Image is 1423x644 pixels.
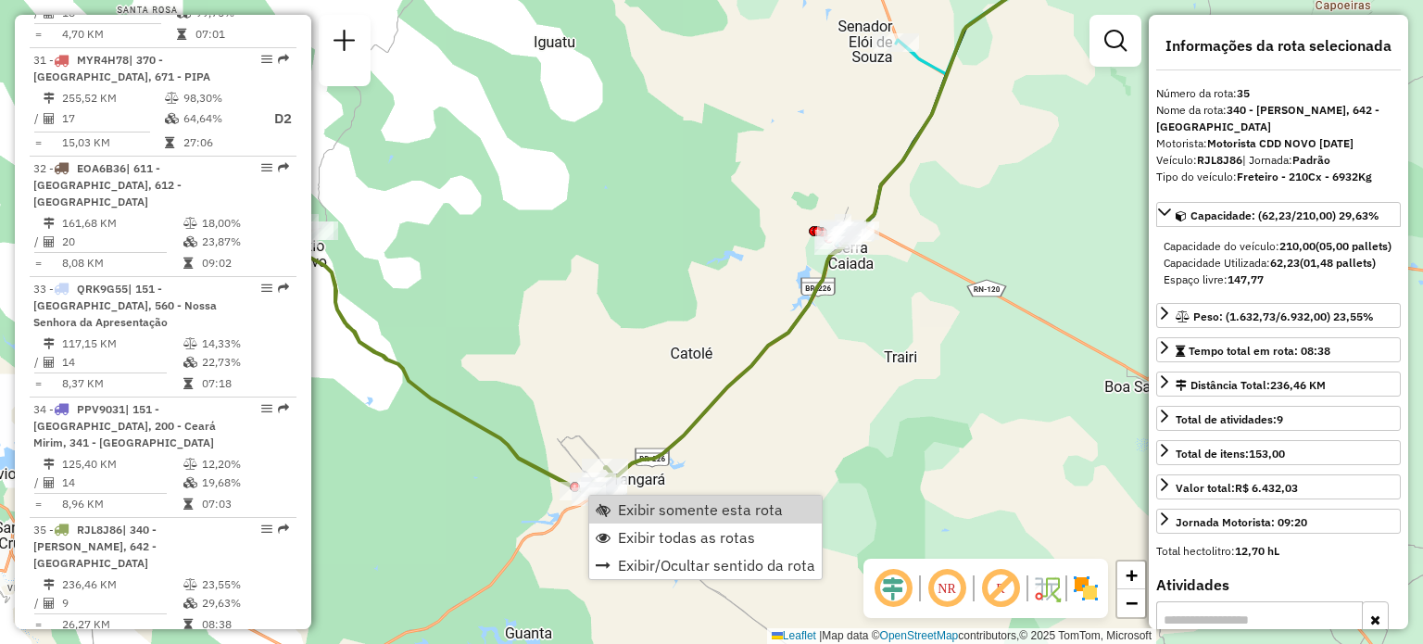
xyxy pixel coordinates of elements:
[261,283,272,294] em: Opções
[44,459,55,470] i: Distância Total
[44,357,55,368] i: Total de Atividades
[44,579,55,590] i: Distância Total
[61,133,164,152] td: 15,03 KM
[1156,303,1401,328] a: Peso: (1.632,73/6.932,00) 23,55%
[1156,509,1401,534] a: Jornada Motorista: 09:20
[1300,256,1376,270] strong: (01,48 pallets)
[589,524,822,551] li: Exibir todas as rotas
[1156,202,1401,227] a: Capacidade: (62,23/210,00) 29,63%
[61,233,183,251] td: 20
[1156,576,1401,594] h4: Atividades
[1249,447,1285,461] strong: 153,00
[258,108,292,130] p: D2
[772,629,816,642] a: Leaflet
[1117,562,1145,589] a: Zoom in
[1156,135,1401,152] div: Motorista:
[1156,543,1401,560] div: Total hectolitro:
[61,254,183,272] td: 8,08 KM
[33,282,217,329] span: 33 -
[1316,239,1392,253] strong: (05,00 pallets)
[1193,309,1374,323] span: Peso: (1.632,73/6.932,00) 23,55%
[1197,153,1242,167] strong: RJL8J86
[201,214,289,233] td: 18,00%
[978,566,1023,611] span: Exibir rótulo
[1156,231,1401,296] div: Capacidade: (62,23/210,00) 29,63%
[201,353,289,372] td: 22,73%
[44,338,55,349] i: Distância Total
[201,474,289,492] td: 19,68%
[1156,37,1401,55] h4: Informações da rota selecionada
[1156,372,1401,397] a: Distância Total:236,46 KM
[183,598,197,609] i: % de utilização da cubagem
[33,615,43,634] td: =
[61,89,164,107] td: 255,52 KM
[1207,136,1354,150] strong: Motorista CDD NOVO [DATE]
[1235,544,1279,558] strong: 12,70 hL
[195,25,288,44] td: 07:01
[278,403,289,414] em: Rota exportada
[1176,514,1307,531] div: Jornada Motorista: 09:20
[165,113,179,124] i: % de utilização da cubagem
[1156,152,1401,169] div: Veículo:
[183,619,193,630] i: Tempo total em rota
[183,89,257,107] td: 98,30%
[278,54,289,65] em: Rota exportada
[1176,480,1298,497] div: Valor total:
[61,474,183,492] td: 14
[1156,102,1401,135] div: Nome da rota:
[33,282,217,329] span: | 151 - [GEOGRAPHIC_DATA], 560 - Nossa Senhora da Apresentação
[201,594,289,612] td: 29,63%
[44,218,55,229] i: Distância Total
[183,477,197,488] i: % de utilização da cubagem
[183,107,257,131] td: 64,64%
[183,236,197,247] i: % de utilização da cubagem
[61,594,183,612] td: 9
[61,214,183,233] td: 161,68 KM
[1032,574,1062,603] img: Fluxo de ruas
[33,53,210,83] span: 31 -
[1156,406,1401,431] a: Total de atividades:9
[61,374,183,393] td: 8,37 KM
[278,524,289,535] em: Rota exportada
[1164,271,1393,288] div: Espaço livre:
[1292,153,1330,167] strong: Padrão
[1156,440,1401,465] a: Total de itens:153,00
[201,615,289,634] td: 08:38
[61,25,176,44] td: 4,70 KM
[1270,256,1300,270] strong: 62,23
[183,378,193,389] i: Tempo total em rota
[1164,255,1393,271] div: Capacidade Utilizada:
[33,233,43,251] td: /
[1176,377,1326,394] div: Distância Total:
[1279,239,1316,253] strong: 210,00
[33,594,43,612] td: /
[61,107,164,131] td: 17
[261,54,272,65] em: Opções
[33,254,43,272] td: =
[1156,85,1401,102] div: Número da rota:
[177,29,186,40] i: Tempo total em rota
[261,162,272,173] em: Opções
[1156,474,1401,499] a: Valor total:R$ 6.432,03
[165,137,174,148] i: Tempo total em rota
[201,254,289,272] td: 09:02
[618,530,755,545] span: Exibir todas as rotas
[33,474,43,492] td: /
[201,335,289,353] td: 14,33%
[871,566,915,611] span: Ocultar deslocamento
[44,113,55,124] i: Total de Atividades
[1270,378,1326,392] span: 236,46 KM
[201,374,289,393] td: 07:18
[1097,22,1134,59] a: Exibir filtros
[1176,446,1285,462] div: Total de itens:
[33,25,43,44] td: =
[278,283,289,294] em: Rota exportada
[1117,589,1145,617] a: Zoom out
[819,629,822,642] span: |
[201,495,289,513] td: 07:03
[1156,103,1379,133] strong: 340 - [PERSON_NAME], 642 - [GEOGRAPHIC_DATA]
[589,496,822,524] li: Exibir somente esta rota
[201,233,289,251] td: 23,87%
[1126,591,1138,614] span: −
[33,523,157,570] span: | 340 - [PERSON_NAME], 642 - [GEOGRAPHIC_DATA]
